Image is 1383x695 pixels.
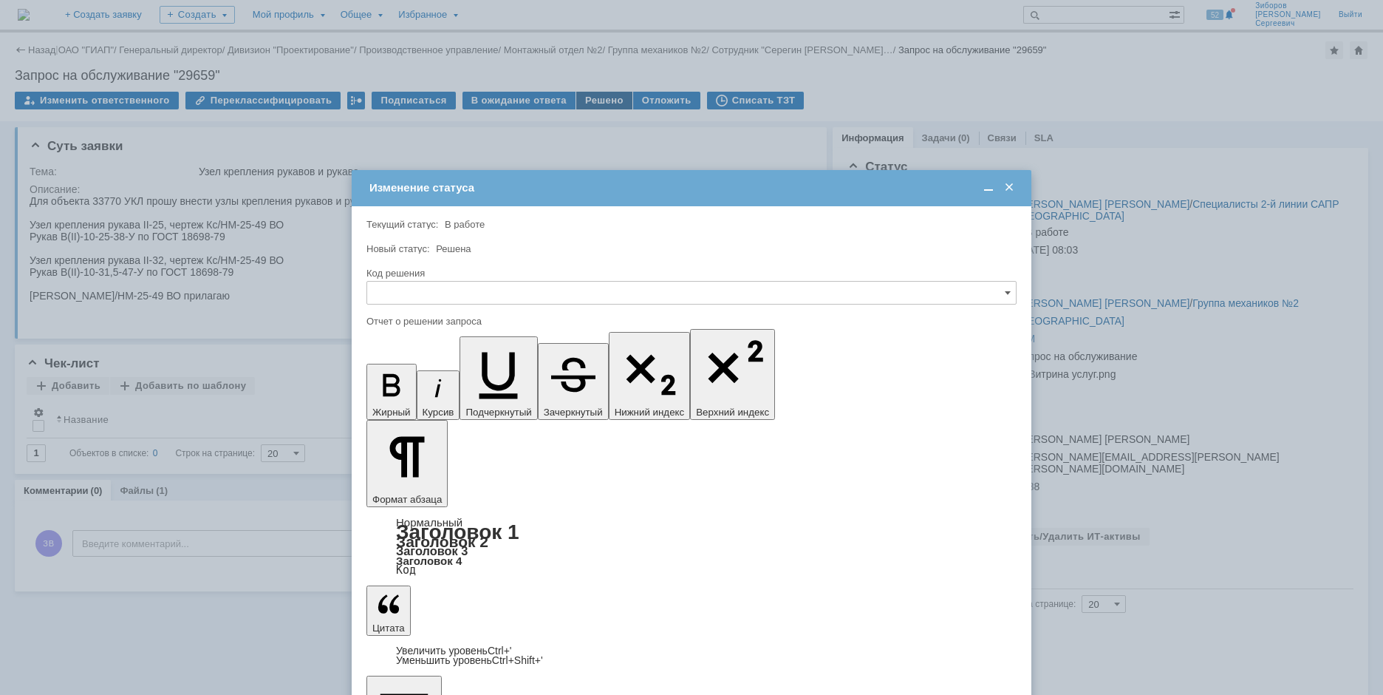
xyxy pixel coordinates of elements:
span: Ctrl+Shift+' [492,654,543,666]
button: Верхний индекс [690,329,775,420]
button: Цитата [366,586,411,636]
span: В работе [445,219,485,230]
label: Новый статус: [366,243,430,254]
a: Заголовок 2 [396,533,488,550]
a: Нормальный [396,516,462,529]
span: Жирный [372,407,411,418]
span: Зачеркнутый [544,407,603,418]
div: Цитата [366,646,1017,665]
button: Подчеркнутый [460,336,537,420]
span: Цитата [372,623,405,634]
div: Изменение статуса [369,181,1017,194]
label: Текущий статус: [366,219,438,230]
button: Формат абзаца [366,420,448,507]
span: Формат абзаца [372,494,442,505]
a: Заголовок 3 [396,544,468,557]
span: Ctrl+' [488,645,512,657]
a: Decrease [396,654,543,666]
button: Зачеркнутый [538,343,609,420]
span: Свернуть (Ctrl + M) [981,181,996,194]
a: Заголовок 4 [396,555,462,567]
span: Верхний индекс [696,407,769,418]
span: Подчеркнутый [465,407,531,418]
button: Жирный [366,364,417,420]
button: Курсив [417,370,460,420]
div: Формат абзаца [366,518,1017,575]
a: Increase [396,645,512,657]
div: Код решения [366,268,1014,278]
button: Нижний индекс [609,332,691,420]
span: Нижний индекс [615,407,685,418]
a: Код [396,563,416,577]
div: Отчет о решении запроса [366,316,1014,326]
span: Решена [436,243,471,254]
a: Заголовок 1 [396,521,519,543]
span: Курсив [423,407,454,418]
span: Закрыть [1002,181,1017,194]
